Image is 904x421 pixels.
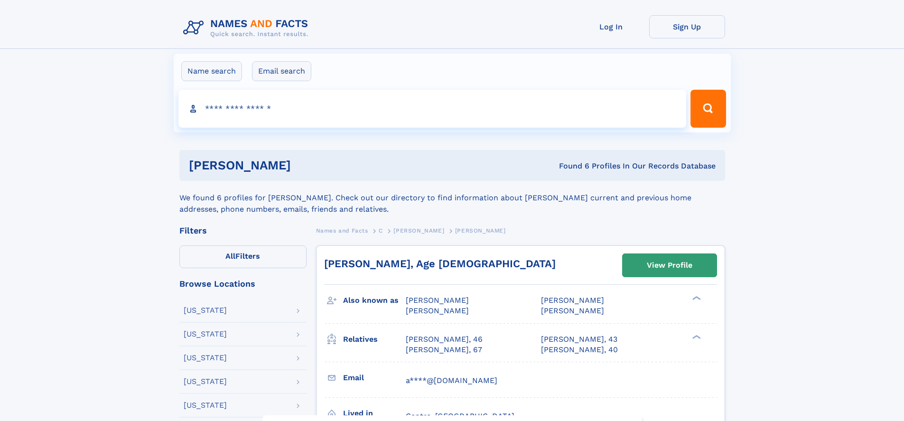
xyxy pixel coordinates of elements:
[179,181,725,215] div: We found 6 profiles for [PERSON_NAME]. Check out our directory to find information about [PERSON_...
[343,370,406,386] h3: Email
[623,254,717,277] a: View Profile
[189,159,425,171] h1: [PERSON_NAME]
[690,90,726,128] button: Search Button
[573,15,649,38] a: Log In
[179,15,316,41] img: Logo Names and Facts
[541,345,618,355] a: [PERSON_NAME], 40
[184,354,227,362] div: [US_STATE]
[379,225,383,236] a: C
[541,306,604,315] span: [PERSON_NAME]
[379,227,383,234] span: C
[178,90,687,128] input: search input
[406,345,482,355] a: [PERSON_NAME], 67
[184,330,227,338] div: [US_STATE]
[541,334,617,345] a: [PERSON_NAME], 43
[406,296,469,305] span: [PERSON_NAME]
[316,225,368,236] a: Names and Facts
[425,161,716,171] div: Found 6 Profiles In Our Records Database
[184,402,227,409] div: [US_STATE]
[179,280,307,288] div: Browse Locations
[649,15,725,38] a: Sign Up
[393,227,444,234] span: [PERSON_NAME]
[184,307,227,314] div: [US_STATE]
[343,292,406,309] h3: Also known as
[181,61,242,81] label: Name search
[690,295,701,301] div: ❯
[406,412,514,421] span: Centre, [GEOGRAPHIC_DATA]
[179,245,307,268] label: Filters
[324,258,556,270] a: [PERSON_NAME], Age [DEMOGRAPHIC_DATA]
[225,252,235,261] span: All
[541,296,604,305] span: [PERSON_NAME]
[343,331,406,347] h3: Relatives
[184,378,227,385] div: [US_STATE]
[179,226,307,235] div: Filters
[406,306,469,315] span: [PERSON_NAME]
[647,254,692,276] div: View Profile
[455,227,506,234] span: [PERSON_NAME]
[406,334,483,345] a: [PERSON_NAME], 46
[690,334,701,340] div: ❯
[252,61,311,81] label: Email search
[393,225,444,236] a: [PERSON_NAME]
